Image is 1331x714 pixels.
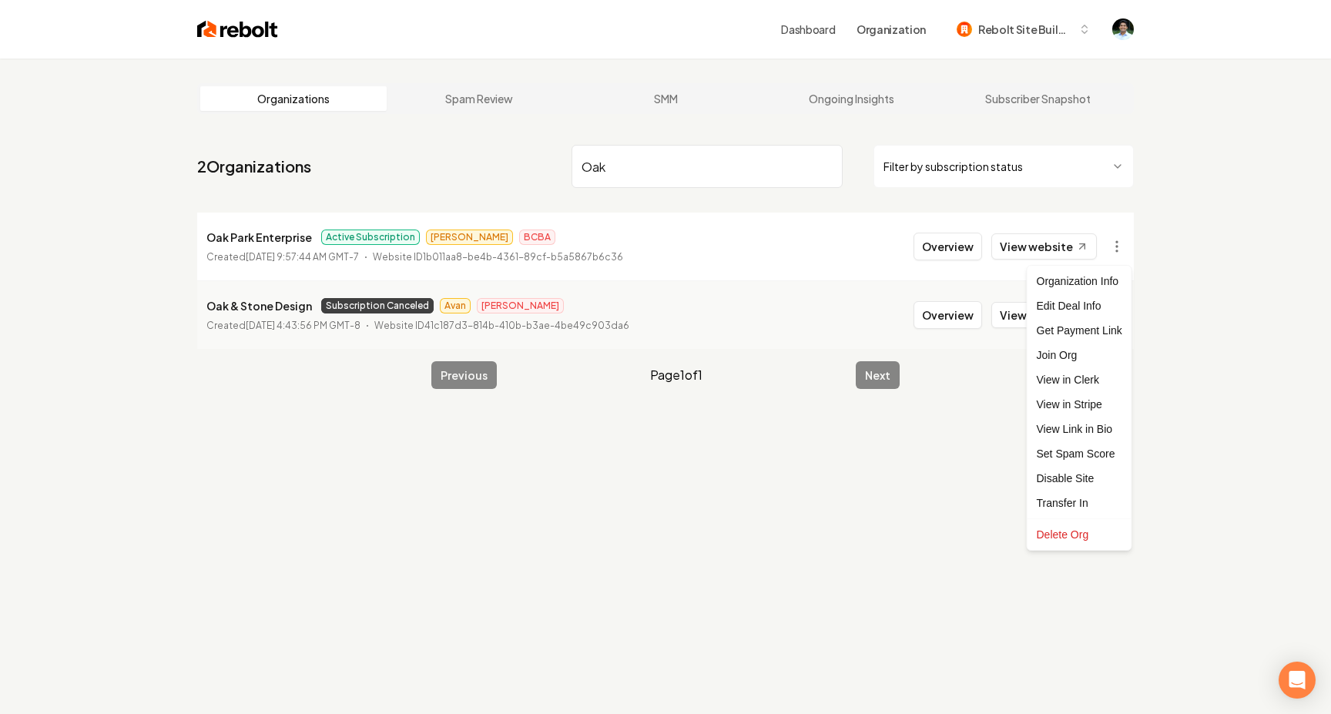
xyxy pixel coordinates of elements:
a: View Link in Bio [1031,417,1128,441]
div: Delete Org [1031,522,1128,547]
a: View in Stripe [1031,392,1128,417]
div: Set Spam Score [1031,441,1128,466]
div: Get Payment Link [1031,318,1128,343]
div: Transfer In [1031,491,1128,515]
div: Organization Info [1031,269,1128,293]
div: Edit Deal Info [1031,293,1128,318]
div: Disable Site [1031,466,1128,491]
div: Join Org [1031,343,1128,367]
a: View in Clerk [1031,367,1128,392]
